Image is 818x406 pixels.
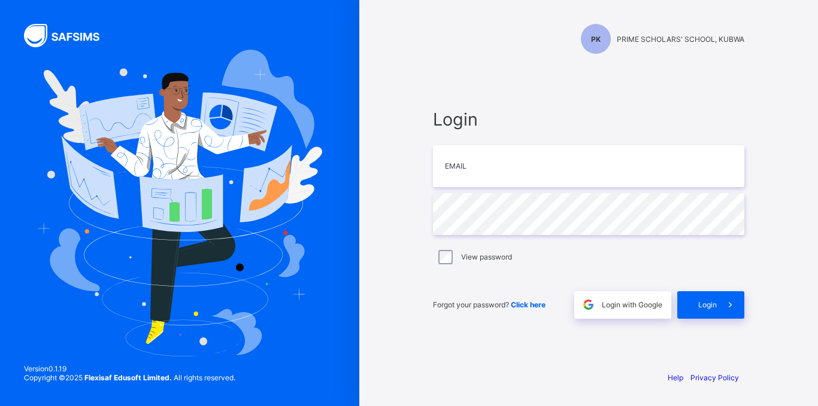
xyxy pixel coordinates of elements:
[24,364,235,373] span: Version 0.1.19
[581,298,595,312] img: google.396cfc9801f0270233282035f929180a.svg
[690,373,739,382] a: Privacy Policy
[698,300,717,309] span: Login
[433,109,744,130] span: Login
[668,373,683,382] a: Help
[461,252,512,261] label: View password
[433,300,546,309] span: Forgot your password?
[511,300,546,309] a: Click here
[591,35,601,44] span: PK
[24,24,114,47] img: SAFSIMS Logo
[602,300,662,309] span: Login with Google
[617,35,744,44] span: PRIME SCHOLARS' SCHOOL, KUBWA
[37,50,322,356] img: Hero Image
[84,373,172,382] strong: Flexisaf Edusoft Limited.
[24,373,235,382] span: Copyright © 2025 All rights reserved.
